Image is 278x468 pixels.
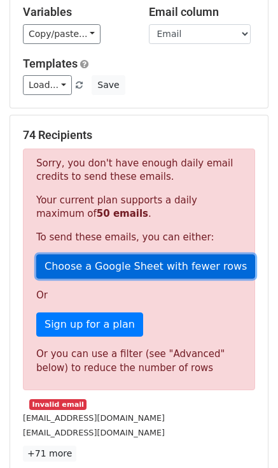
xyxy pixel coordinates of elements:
[23,428,165,437] small: [EMAIL_ADDRESS][DOMAIN_NAME]
[23,57,78,70] a: Templates
[36,231,242,244] p: To send these emails, you can either:
[36,289,242,302] p: Or
[214,407,278,468] iframe: Chat Widget
[36,194,242,221] p: Your current plan supports a daily maximum of .
[97,208,148,219] strong: 50 emails
[23,128,255,142] h5: 74 Recipients
[23,24,101,44] a: Copy/paste...
[214,407,278,468] div: Tiện ích trò chuyện
[36,157,242,184] p: Sorry, you don't have enough daily email credits to send these emails.
[36,347,242,376] div: Or you can use a filter (see "Advanced" below) to reduce the number of rows
[36,312,143,337] a: Sign up for a plan
[149,5,256,19] h5: Email column
[36,254,255,279] a: Choose a Google Sheet with fewer rows
[92,75,125,95] button: Save
[23,5,130,19] h5: Variables
[23,413,165,423] small: [EMAIL_ADDRESS][DOMAIN_NAME]
[29,399,87,410] small: Invalid email
[23,446,76,462] a: +71 more
[23,75,72,95] a: Load...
